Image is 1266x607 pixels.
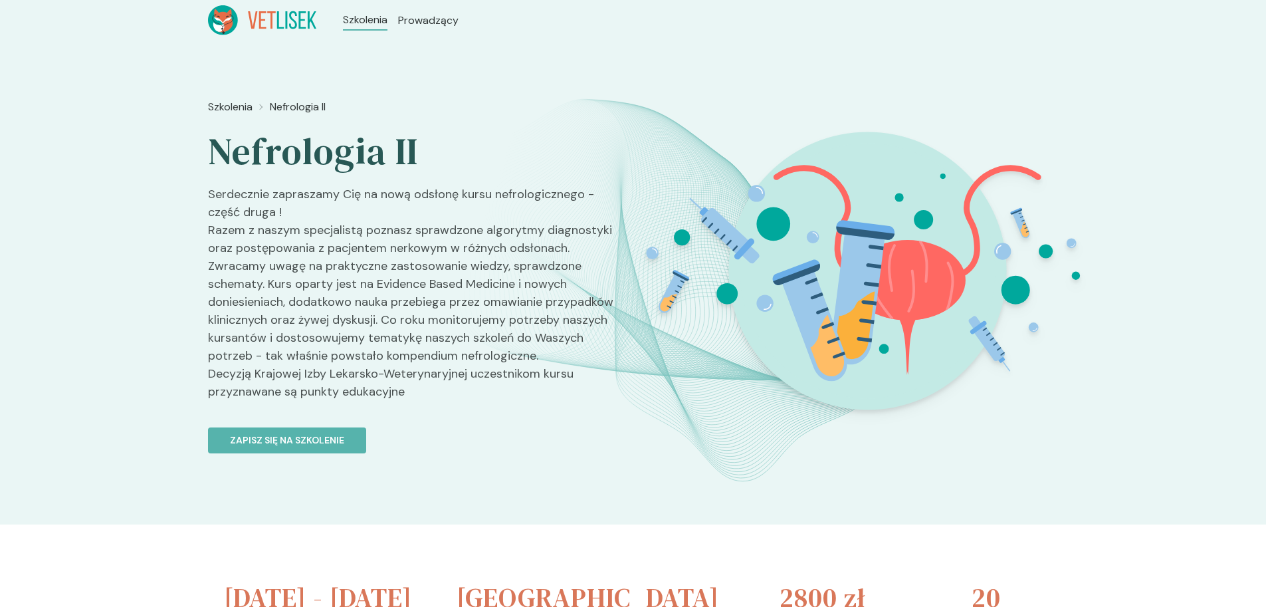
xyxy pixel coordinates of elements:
[208,99,253,115] a: Szkolenia
[230,433,344,447] p: Zapisz się na szkolenie
[208,412,623,453] a: Zapisz się na szkolenie
[631,94,1103,448] img: ZpgBUB5LeNNTxPrU_Uro_BT.svg
[208,185,623,412] p: Serdecznie zapraszamy Cię na nową odsłonę kursu nefrologicznego - część druga ! Razem z naszym sp...
[208,427,366,453] button: Zapisz się na szkolenie
[208,128,623,175] h2: Nefrologia II
[343,12,387,28] a: Szkolenia
[398,13,459,29] a: Prowadzący
[270,99,326,115] a: Nefrologia II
